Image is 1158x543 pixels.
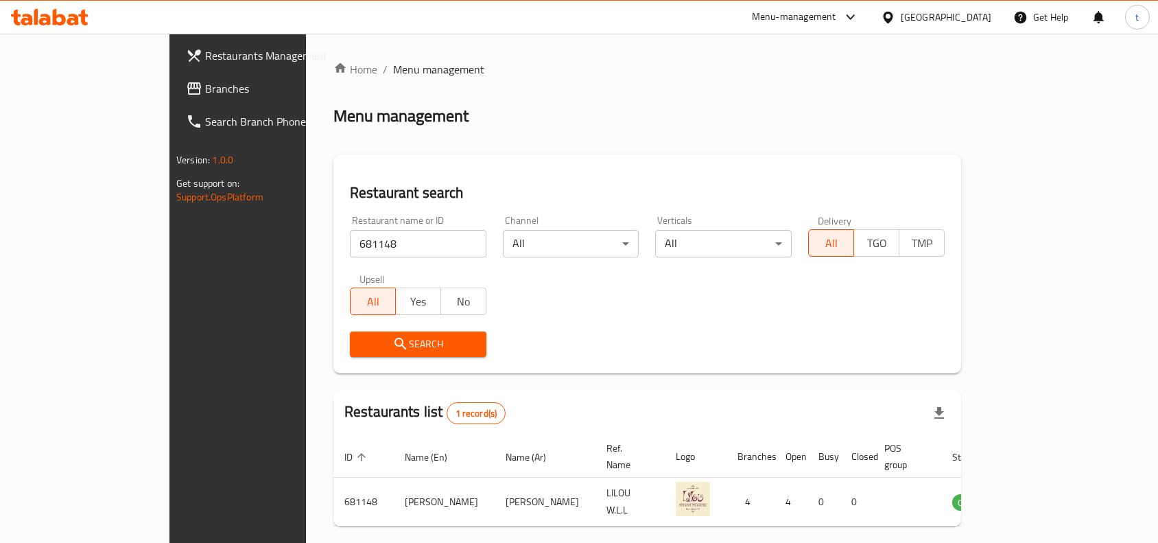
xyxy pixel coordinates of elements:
a: Search Branch Phone [175,105,363,138]
img: Lilou Artisan Patisserie [676,482,710,516]
button: All [350,288,396,315]
span: Yes [401,292,436,312]
button: No [440,288,486,315]
span: TMP [905,233,939,253]
button: Search [350,332,486,357]
span: 1 record(s) [447,407,506,420]
button: All [808,229,854,257]
span: All [356,292,390,312]
button: Yes [395,288,441,315]
span: Status [952,449,997,465]
div: Export file [923,397,956,430]
span: Menu management [393,61,484,78]
span: 1.0.0 [212,151,233,169]
div: Total records count [447,402,506,424]
span: Search Branch Phone [205,113,352,130]
th: Busy [807,436,840,478]
span: ID [344,449,370,465]
span: t [1135,10,1139,25]
span: All [814,233,849,253]
a: Branches [175,72,363,105]
td: [PERSON_NAME] [495,478,595,527]
td: 4 [726,478,775,527]
div: [GEOGRAPHIC_DATA] [901,10,991,25]
div: OPEN [952,494,986,511]
input: Search for restaurant name or ID.. [350,230,486,257]
span: Version: [176,151,210,169]
h2: Menu management [333,105,469,127]
nav: breadcrumb [333,61,961,78]
button: TGO [853,229,899,257]
span: Restaurants Management [205,47,352,64]
span: Name (Ar) [506,449,564,465]
span: Name (En) [405,449,465,465]
label: Delivery [818,216,852,225]
label: Upsell [359,274,385,284]
a: Support.OpsPlatform [176,188,263,206]
span: Branches [205,80,352,97]
td: 4 [775,478,807,527]
td: 0 [807,478,840,527]
button: TMP [899,229,945,257]
span: TGO [860,233,894,253]
span: Ref. Name [606,440,648,473]
div: All [655,230,792,257]
td: 681148 [333,478,394,527]
th: Branches [726,436,775,478]
th: Logo [665,436,726,478]
h2: Restaurant search [350,183,945,203]
h2: Restaurants list [344,402,506,424]
td: [PERSON_NAME] [394,478,495,527]
td: LILOU W.L.L [595,478,665,527]
table: enhanced table [333,436,1061,527]
span: POS group [884,440,925,473]
span: Get support on: [176,174,239,192]
div: All [503,230,639,257]
td: 0 [840,478,873,527]
th: Closed [840,436,873,478]
span: Search [361,336,475,353]
th: Open [775,436,807,478]
div: Menu-management [752,9,836,25]
li: / [383,61,388,78]
span: OPEN [952,495,986,511]
span: No [447,292,481,312]
a: Restaurants Management [175,39,363,72]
